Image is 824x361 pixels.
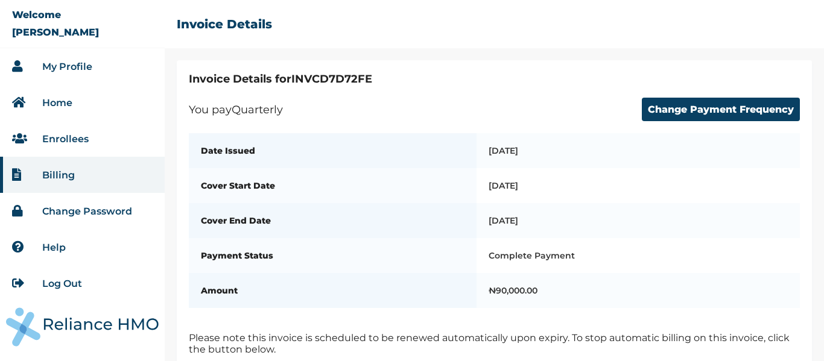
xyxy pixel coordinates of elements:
[42,206,132,217] a: Change Password
[189,103,283,116] p: You pay Quarterly
[189,332,800,355] p: Please note this invoice is scheduled to be renewed automatically upon expiry. To stop automatic ...
[42,133,89,145] a: Enrollees
[42,97,72,108] a: Home
[177,17,272,31] h2: Invoice Details
[42,169,75,181] a: Billing
[42,278,82,289] a: Log Out
[477,203,800,238] td: [DATE]
[477,168,800,203] td: [DATE]
[6,307,159,347] img: RelianceHMO's Logo
[42,61,92,72] a: My Profile
[477,133,800,168] td: [DATE]
[189,133,477,168] th: Date Issued
[189,72,800,86] h2: Invoice Details for INVCD7D72FE
[189,273,477,308] th: Amount
[642,98,800,121] button: Change Payment Frequency
[12,27,99,38] p: [PERSON_NAME]
[477,238,800,273] td: Complete Payment
[189,168,477,203] th: Cover Start Date
[189,238,477,273] th: Payment Status
[12,9,61,20] p: Welcome
[477,273,800,308] td: ₦ 90,000.00
[189,203,477,238] th: Cover End Date
[42,242,66,253] a: Help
